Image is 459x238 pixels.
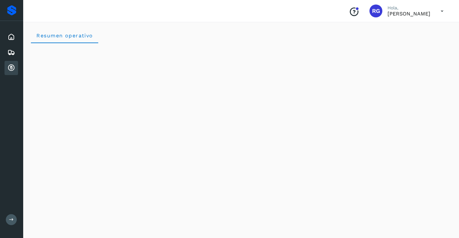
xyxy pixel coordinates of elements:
span: Resumen operativo [36,33,93,39]
div: Inicio [5,30,18,44]
p: Hola, [387,5,430,11]
div: Cuentas por cobrar [5,61,18,75]
div: Embarques [5,45,18,60]
p: ROBERTO GALLARDO HERNANDEZ [387,11,430,17]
